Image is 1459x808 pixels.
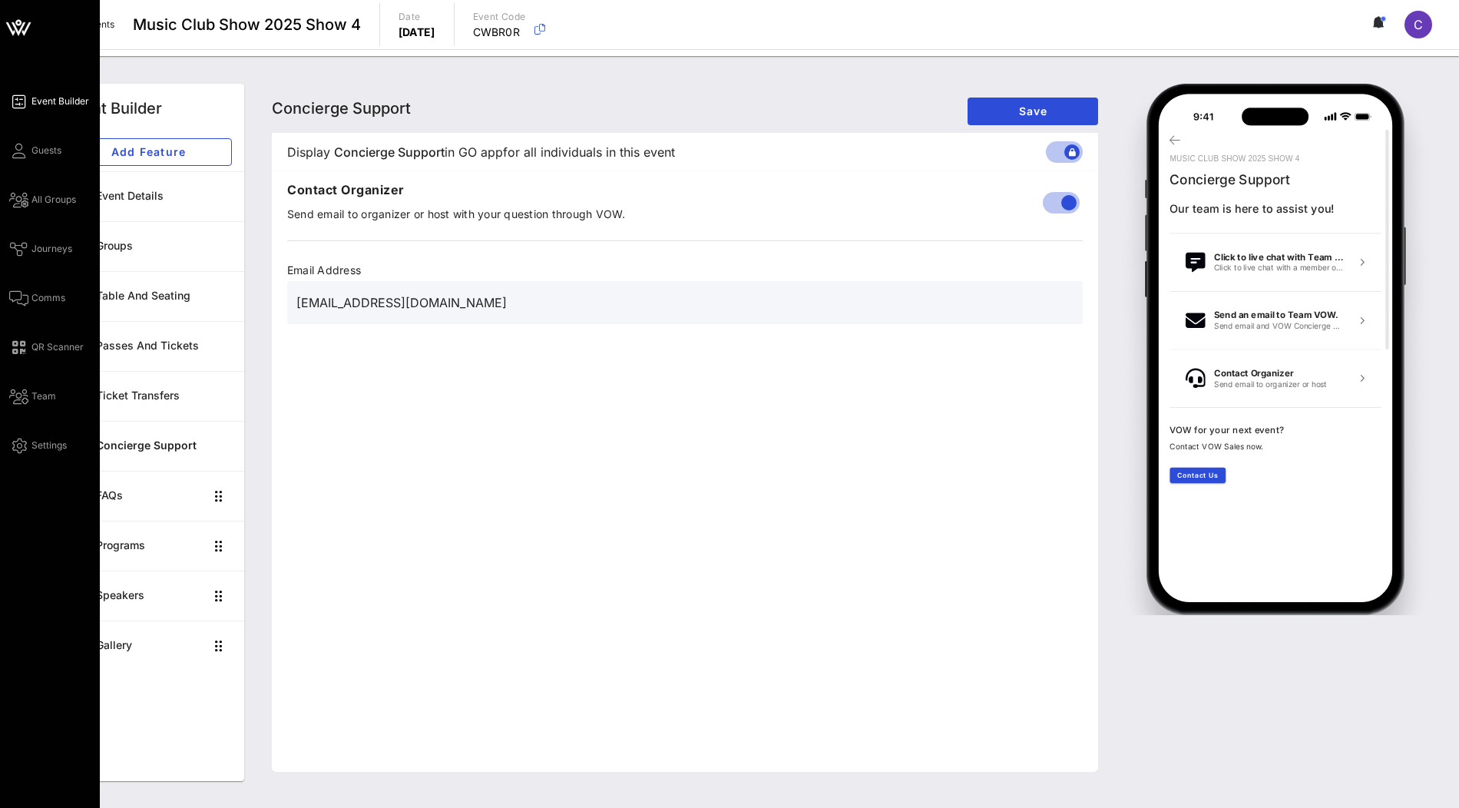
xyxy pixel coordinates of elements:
[980,104,1086,118] span: Save
[65,97,162,120] div: Event Builder
[473,25,526,40] p: CWBR0R
[96,539,204,552] div: Programs
[399,9,435,25] p: Date
[52,421,244,471] a: Concierge Support
[52,271,244,321] a: Table and Seating
[287,143,675,161] span: Display in GO app
[52,571,244,621] a: Speakers
[52,171,244,221] a: Event Details
[287,207,1034,222] p: Send email to organizer or host with your question through VOW.
[9,92,89,111] a: Event Builder
[52,621,244,671] a: Gallery
[31,193,76,207] span: All Groups
[65,138,232,166] button: Add Feature
[52,371,244,421] a: Ticket Transfers
[52,521,244,571] a: Programs
[31,242,72,256] span: Journeys
[968,98,1098,125] button: Save
[52,471,244,521] a: FAQs
[96,439,232,452] div: Concierge Support
[503,143,675,161] span: for all individuals in this event
[31,439,67,452] span: Settings
[1404,11,1432,38] div: C
[52,321,244,371] a: Passes and Tickets
[133,13,361,36] span: Music Club Show 2025 Show 4
[96,489,204,502] div: FAQs
[96,240,232,253] div: Groups
[334,143,445,161] span: Concierge Support
[9,240,72,258] a: Journeys
[96,589,204,602] div: Speakers
[296,290,1074,315] input: Email Address
[399,25,435,40] p: [DATE]
[96,389,232,402] div: Ticket Transfers
[473,9,526,25] p: Event Code
[31,144,61,157] span: Guests
[9,338,84,356] a: QR Scanner
[9,387,56,406] a: Team
[31,340,84,354] span: QR Scanner
[9,289,65,307] a: Comms
[31,291,65,305] span: Comms
[9,141,61,160] a: Guests
[9,190,76,209] a: All Groups
[96,190,232,203] div: Event Details
[96,290,232,303] div: Table and Seating
[31,389,56,403] span: Team
[1414,17,1423,32] span: C
[272,99,411,118] span: Concierge Support
[9,436,67,455] a: Settings
[96,339,232,353] div: Passes and Tickets
[96,639,204,652] div: Gallery
[287,184,1034,199] div: Contact Organizer
[52,221,244,271] a: Groups
[78,145,219,158] span: Add Feature
[287,263,1083,278] span: Email Address
[31,94,89,108] span: Event Builder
